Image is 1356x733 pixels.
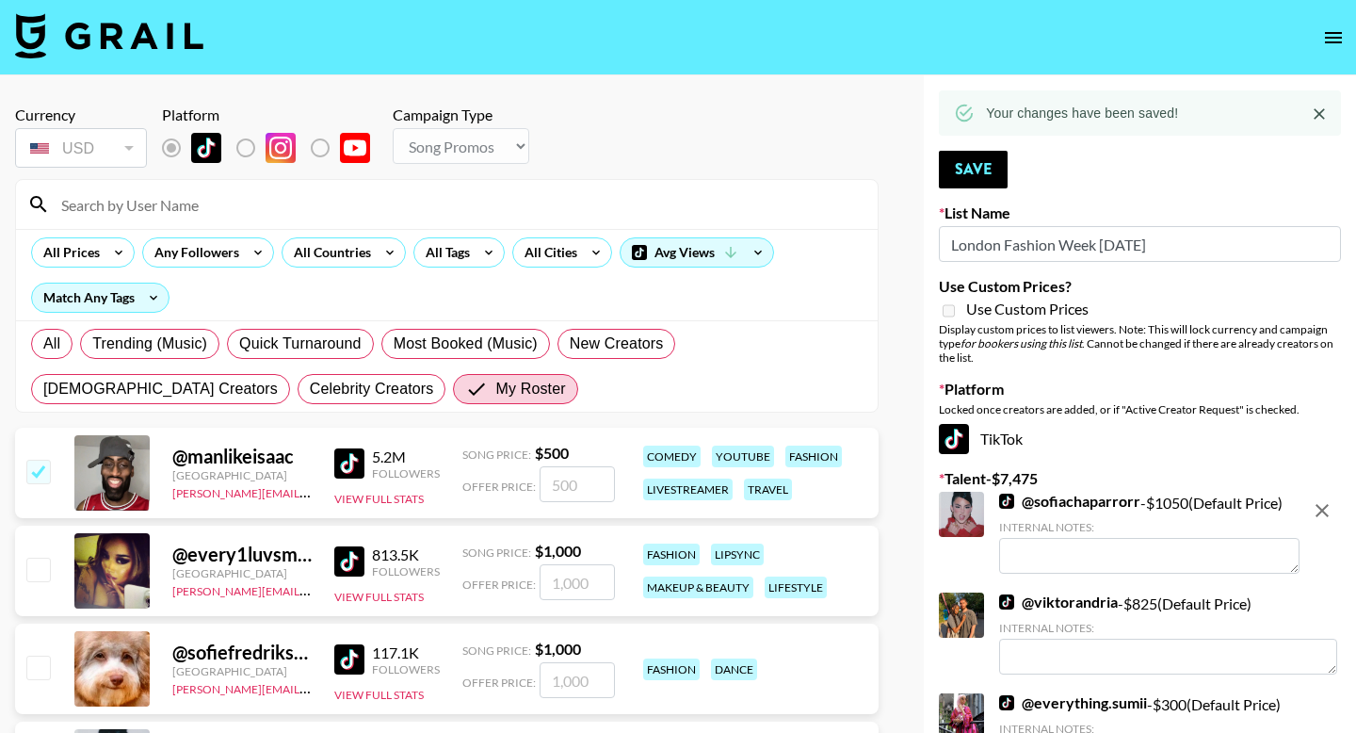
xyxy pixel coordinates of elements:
img: TikTok [999,494,1014,509]
label: Platform [939,380,1341,399]
img: YouTube [340,133,370,163]
img: TikTok [939,424,969,454]
a: [PERSON_NAME][EMAIL_ADDRESS][DOMAIN_NAME] [172,580,451,598]
div: fashion [643,544,700,565]
div: TikTok [939,424,1341,454]
div: [GEOGRAPHIC_DATA] [172,468,312,482]
div: All Prices [32,238,104,267]
img: TikTok [999,595,1014,610]
span: Most Booked (Music) [394,333,538,355]
span: My Roster [495,378,565,400]
div: Remove selected talent to change your currency [15,124,147,171]
div: comedy [643,446,701,467]
span: Offer Price: [462,480,536,494]
div: [GEOGRAPHIC_DATA] [172,566,312,580]
strong: $ 1,000 [535,640,581,658]
span: Use Custom Prices [966,300,1089,318]
a: [PERSON_NAME][EMAIL_ADDRESS][DOMAIN_NAME] [172,482,451,500]
div: lipsync [711,544,764,565]
div: @ manlikeisaac [172,445,312,468]
div: USD [19,132,143,165]
button: View Full Stats [334,492,424,506]
div: travel [744,479,792,500]
span: Song Price: [462,448,531,462]
input: 500 [540,466,615,502]
div: Internal Notes: [999,621,1337,635]
strong: $ 1,000 [535,542,581,560]
span: Trending (Music) [92,333,207,355]
div: Campaign Type [393,106,529,124]
div: - $ 1050 (Default Price) [999,492,1299,574]
div: lifestyle [765,577,827,598]
span: Offer Price: [462,578,536,592]
label: Talent - $ 7,475 [939,469,1341,488]
div: fashion [643,659,700,680]
span: New Creators [570,333,664,355]
a: @everything.sumii [999,693,1147,712]
span: [DEMOGRAPHIC_DATA] Creators [43,378,278,400]
img: TikTok [999,695,1014,710]
span: Quick Turnaround [239,333,362,355]
div: All Countries [282,238,375,267]
img: TikTok [334,644,364,675]
a: @sofiachaparrorr [999,492,1140,511]
div: All Cities [513,238,581,267]
div: livestreamer [643,479,733,500]
input: 1,000 [540,564,615,600]
button: open drawer [1315,19,1352,57]
label: List Name [939,204,1341,222]
div: 5.2M [372,448,440,466]
div: All Tags [414,238,474,267]
div: Internal Notes: [999,520,1299,534]
button: remove [1303,492,1341,529]
a: [PERSON_NAME][EMAIL_ADDRESS][DOMAIN_NAME] [172,678,451,696]
input: 1,000 [540,662,615,698]
img: TikTok [191,133,221,163]
div: dance [711,659,757,680]
div: Display custom prices to list viewers. Note: This will lock currency and campaign type . Cannot b... [939,322,1341,365]
div: Match Any Tags [32,284,169,312]
div: @ every1luvsmia._ [172,543,312,566]
div: 813.5K [372,546,440,564]
em: for bookers using this list [960,336,1082,350]
div: - $ 825 (Default Price) [999,593,1337,675]
button: View Full Stats [334,590,424,604]
span: Offer Price: [462,676,536,690]
div: Followers [372,662,440,676]
div: Any Followers [143,238,243,267]
div: [GEOGRAPHIC_DATA] [172,664,312,678]
div: Currency [15,106,147,124]
label: Use Custom Prices? [939,277,1341,296]
a: @viktorandria [999,593,1118,611]
div: Followers [372,466,440,481]
img: Instagram [266,133,296,163]
button: Close [1305,100,1333,128]
img: Grail Talent [15,13,203,58]
div: Your changes have been saved! [986,96,1178,130]
button: View Full Stats [334,688,424,702]
div: Remove selected talent to change platforms [162,128,385,168]
img: TikTok [334,448,364,479]
div: youtube [712,446,774,467]
div: @ sofiefredriksson [172,641,312,664]
img: TikTok [334,546,364,577]
button: Save [939,151,1008,188]
span: Song Price: [462,643,531,658]
span: Celebrity Creators [310,378,434,400]
div: 117.1K [372,643,440,662]
div: Avg Views [621,238,773,267]
div: Locked once creators are added, or if "Active Creator Request" is checked. [939,402,1341,416]
div: Platform [162,106,385,124]
span: All [43,333,60,355]
div: makeup & beauty [643,577,753,598]
span: Song Price: [462,546,531,560]
div: fashion [785,446,842,467]
strong: $ 500 [535,444,569,462]
div: Followers [372,564,440,578]
input: Search by User Name [50,189,866,220]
